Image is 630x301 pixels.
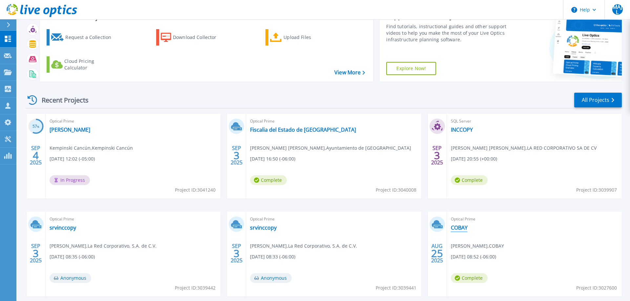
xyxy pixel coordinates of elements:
[250,242,357,250] span: [PERSON_NAME] , La Red Corporativo, S.A. de C.V.
[250,273,292,283] span: Anonymous
[451,144,597,152] span: [PERSON_NAME] [PERSON_NAME] , LA RED CORPORATIVO SA DE CV
[30,143,42,167] div: SEP 2025
[431,251,443,256] span: 25
[376,284,416,292] span: Project ID: 3039441
[451,175,488,185] span: Complete
[451,216,618,223] span: Optical Prime
[250,126,356,133] a: Fiscalia del Estado de [GEOGRAPHIC_DATA]
[50,216,217,223] span: Optical Prime
[612,4,623,15] span: MAJL
[37,125,39,128] span: %
[431,143,443,167] div: SEP 2025
[576,186,617,194] span: Project ID: 3039907
[50,155,95,162] span: [DATE] 12:02 (-05:00)
[265,29,339,46] a: Upload Files
[250,216,417,223] span: Optical Prime
[30,241,42,265] div: SEP 2025
[250,118,417,125] span: Optical Prime
[47,56,120,73] a: Cloud Pricing Calculator
[250,224,277,231] a: srvinccopy
[230,143,243,167] div: SEP 2025
[50,242,157,250] span: [PERSON_NAME] , La Red Corporativo, S.A. de C.V.
[451,273,488,283] span: Complete
[175,186,216,194] span: Project ID: 3041240
[451,253,496,260] span: [DATE] 08:52 (-06:00)
[376,186,416,194] span: Project ID: 3040008
[47,29,120,46] a: Request a Collection
[574,93,622,107] a: All Projects
[64,58,117,71] div: Cloud Pricing Calculator
[386,62,436,75] a: Explore Now!
[175,284,216,292] span: Project ID: 3039442
[33,251,39,256] span: 3
[451,118,618,125] span: SQL Server
[50,175,90,185] span: In Progress
[50,126,90,133] a: [PERSON_NAME]
[47,13,365,21] h3: Start a New Project
[33,153,39,158] span: 4
[65,31,118,44] div: Request a Collection
[451,126,473,133] a: INCCOPY
[50,253,95,260] span: [DATE] 08:35 (-06:00)
[234,153,240,158] span: 3
[250,175,287,185] span: Complete
[250,253,295,260] span: [DATE] 08:33 (-06:00)
[250,155,295,162] span: [DATE] 16:50 (-06:00)
[451,242,504,250] span: [PERSON_NAME] , COBAY
[283,31,336,44] div: Upload Files
[50,273,91,283] span: Anonymous
[173,31,225,44] div: Download Collector
[386,23,510,43] div: Find tutorials, instructional guides and other support videos to help you make the most of your L...
[25,92,97,108] div: Recent Projects
[234,251,240,256] span: 3
[28,123,44,130] h3: 57
[451,224,468,231] a: COBAY
[451,155,497,162] span: [DATE] 20:55 (+00:00)
[576,284,617,292] span: Project ID: 3027600
[434,153,440,158] span: 3
[156,29,229,46] a: Download Collector
[250,144,411,152] span: [PERSON_NAME] [PERSON_NAME] , Ayuntamiento de [GEOGRAPHIC_DATA]
[230,241,243,265] div: SEP 2025
[50,118,217,125] span: Optical Prime
[50,144,133,152] span: Kempinski Cancún , Kempinski Cancún
[50,224,76,231] a: srvinccopy
[431,241,443,265] div: AUG 2025
[334,69,365,76] a: View More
